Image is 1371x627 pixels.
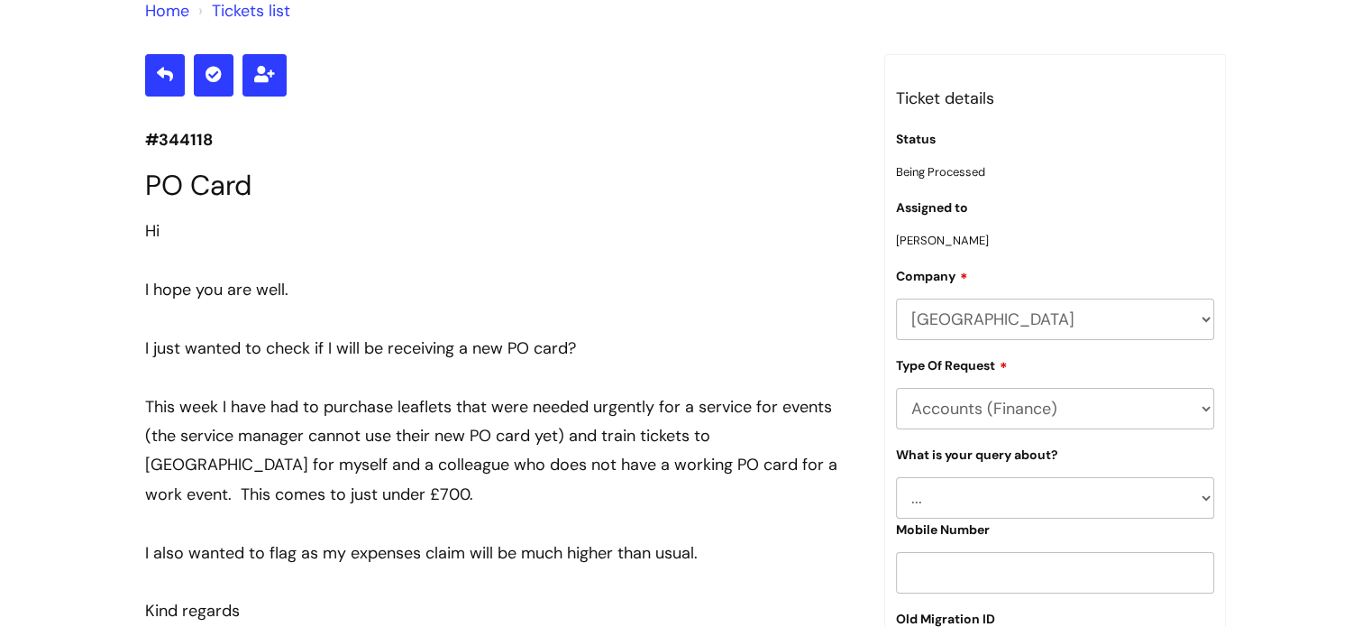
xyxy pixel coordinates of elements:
div: I hope you are well. [145,275,857,304]
label: Mobile Number [896,522,990,538]
div: Hi [145,217,857,245]
p: #344118 [145,125,857,154]
label: Type Of Request [896,355,1008,373]
div: I also wanted to flag as my expenses claim will be much higher than usual. [145,539,857,567]
div: Kind regards [145,596,857,625]
label: Status [896,132,936,147]
h1: PO Card [145,169,857,202]
p: Being Processed [896,161,1215,182]
div: I just wanted to check if I will be receiving a new PO card? [145,334,857,363]
div: This week I have had to purchase leaflets that were needed urgently for a service for events (the... [145,392,857,510]
h3: Ticket details [896,84,1215,113]
p: [PERSON_NAME] [896,230,1215,251]
label: Company [896,266,968,284]
label: Old Migration ID [896,612,995,627]
label: Assigned to [896,200,968,216]
label: What is your query about? [896,447,1058,463]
